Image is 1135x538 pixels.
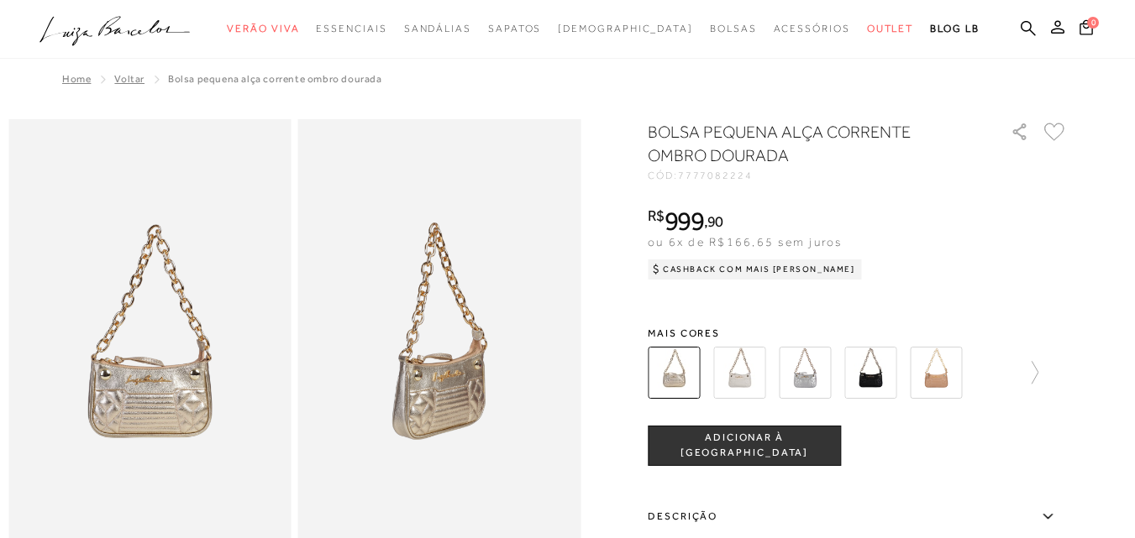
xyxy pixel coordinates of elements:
[648,170,984,180] div: CÓD:
[227,13,299,44] a: noSubCategoriesText
[648,426,841,466] button: ADICIONAR À [GEOGRAPHIC_DATA]
[678,170,753,181] span: 7777082224
[648,259,862,279] div: Cashback com Mais [PERSON_NAME]
[316,23,386,34] span: Essenciais
[1087,17,1099,29] span: 0
[867,23,914,34] span: Outlet
[707,212,723,230] span: 90
[930,13,979,44] a: BLOG LB
[774,13,850,44] a: noSubCategoriesText
[558,23,693,34] span: [DEMOGRAPHIC_DATA]
[649,431,840,460] span: ADICIONAR À [GEOGRAPHIC_DATA]
[665,206,704,236] span: 999
[713,347,765,399] img: BOLSA PEQUENA ALÇA CORRENTE OMBRO OFF WHITE
[404,23,471,34] span: Sandálias
[114,73,145,85] a: Voltar
[488,13,541,44] a: noSubCategoriesText
[227,23,299,34] span: Verão Viva
[316,13,386,44] a: noSubCategoriesText
[1075,18,1098,41] button: 0
[710,23,757,34] span: Bolsas
[62,73,91,85] a: Home
[404,13,471,44] a: noSubCategoriesText
[648,235,842,248] span: ou 6x de R$166,65 sem juros
[704,214,723,229] i: ,
[648,208,665,223] i: R$
[930,23,979,34] span: BLOG LB
[779,347,831,399] img: BOLSA PEQUENA ALÇA CORRENTE OMBRO PRATA
[710,13,757,44] a: noSubCategoriesText
[910,347,962,399] img: BOLSA PEQUENA ALÇA DE CORRENTE OMBRO BEGE
[558,13,693,44] a: noSubCategoriesText
[774,23,850,34] span: Acessórios
[168,73,382,85] span: BOLSA PEQUENA ALÇA CORRENTE OMBRO DOURADA
[648,120,963,167] h1: BOLSA PEQUENA ALÇA CORRENTE OMBRO DOURADA
[648,347,700,399] img: BOLSA PEQUENA ALÇA CORRENTE OMBRO DOURADA
[844,347,896,399] img: BOLSA PEQUENA ALÇA CORRENTE OMBRO PRETA
[488,23,541,34] span: Sapatos
[867,13,914,44] a: noSubCategoriesText
[648,328,1068,338] span: Mais cores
